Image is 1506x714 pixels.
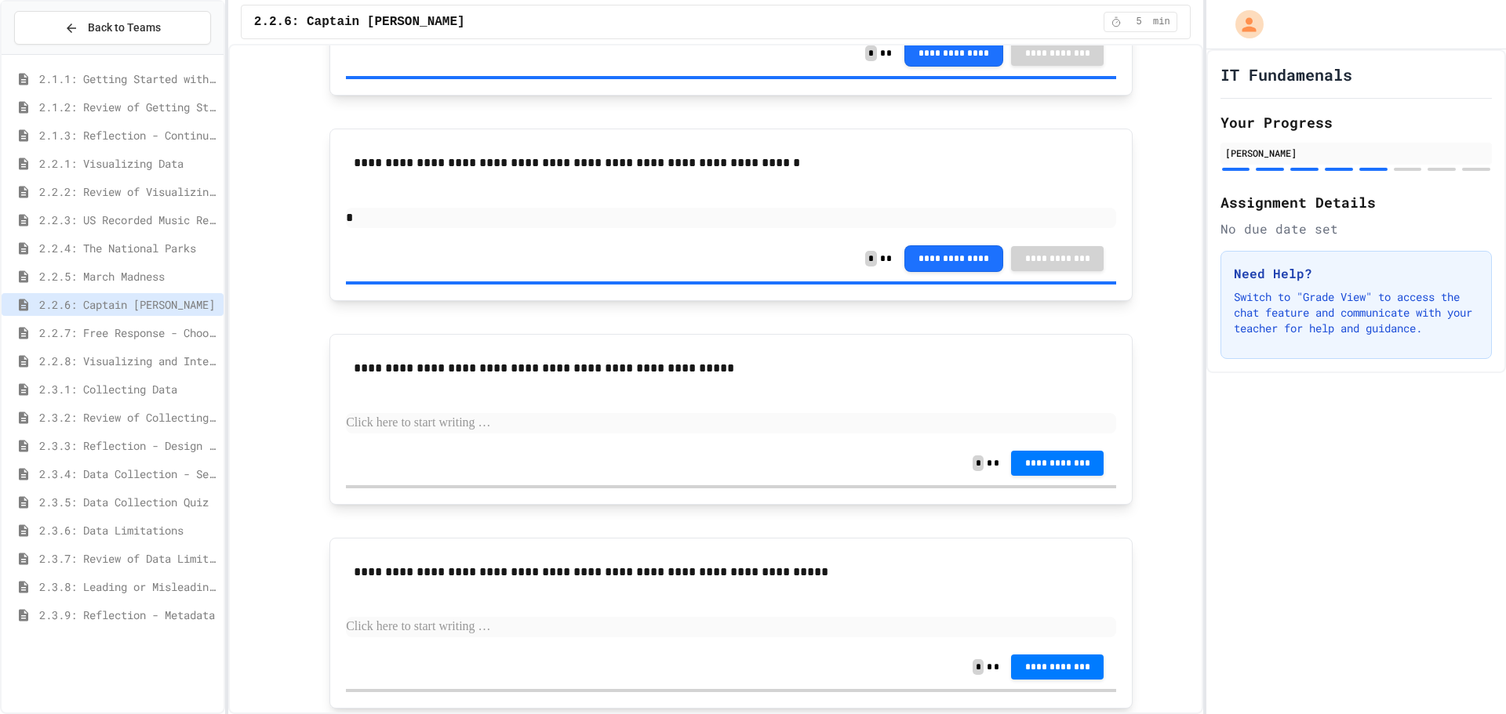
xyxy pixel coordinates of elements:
[39,127,217,143] span: 2.1.3: Reflection - Continuously Collecting Data
[254,13,465,31] span: 2.2.6: Captain [PERSON_NAME]
[39,71,217,87] span: 2.1.1: Getting Started with Data
[39,240,217,256] span: 2.2.4: The National Parks
[39,155,217,172] span: 2.2.1: Visualizing Data
[39,578,217,595] span: 2.3.8: Leading or Misleading?
[39,353,217,369] span: 2.2.8: Visualizing and Interpreting Data Quiz
[39,99,217,115] span: 2.1.2: Review of Getting Started with Data
[1126,16,1151,28] span: 5
[39,296,217,313] span: 2.2.6: Captain [PERSON_NAME]
[39,268,217,285] span: 2.2.5: March Madness
[1153,16,1170,28] span: min
[1219,6,1268,42] div: My Account
[1234,289,1479,336] p: Switch to "Grade View" to access the chat feature and communicate with your teacher for help and ...
[39,437,217,454] span: 2.3.3: Reflection - Design a Survey
[39,466,217,482] span: 2.3.4: Data Collection - Self-Driving Cars
[1234,264,1479,283] h3: Need Help?
[39,607,217,623] span: 2.3.9: Reflection - Metadata
[39,409,217,426] span: 2.3.2: Review of Collecting Data
[1225,146,1487,160] div: [PERSON_NAME]
[1220,191,1492,213] h2: Assignment Details
[39,381,217,397] span: 2.3.1: Collecting Data
[39,522,217,538] span: 2.3.6: Data Limitations
[88,20,161,36] span: Back to Teams
[1220,63,1352,85] h1: IT Fundamenals
[39,324,217,341] span: 2.2.7: Free Response - Choosing a Visualization
[1220,219,1492,238] div: No due date set
[39,183,217,200] span: 2.2.2: Review of Visualizing Data
[39,494,217,510] span: 2.3.5: Data Collection Quiz
[1220,111,1492,133] h2: Your Progress
[39,212,217,228] span: 2.2.3: US Recorded Music Revenue
[39,550,217,567] span: 2.3.7: Review of Data Limitations
[14,11,211,45] button: Back to Teams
